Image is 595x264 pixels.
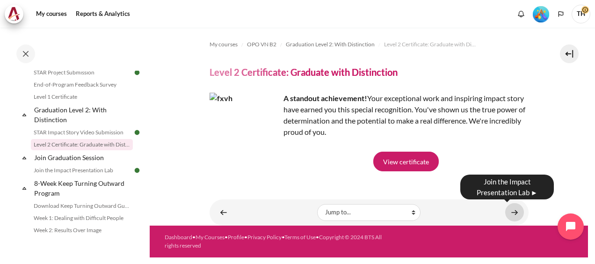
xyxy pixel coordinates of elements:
[33,177,133,199] a: 8-Week Keep Turning Outward Program
[31,79,133,90] a: End-of-Program Feedback Survey
[210,37,529,52] nav: Navigation bar
[210,40,238,49] span: My courses
[133,68,141,77] img: Done
[133,128,141,137] img: Done
[31,91,133,103] a: Level 1 Certificate
[384,39,478,50] a: Level 2 Certificate: Graduate with Distinction
[286,40,375,49] span: Graduation Level 2: With Distinction
[31,165,133,176] a: Join the Impact Presentation Lab
[210,39,238,50] a: My courses
[284,234,316,241] a: Terms of Use
[31,200,133,212] a: Download Keep Turning Outward Guide
[460,175,554,199] div: Join the Impact Presentation Lab ►
[20,153,29,162] span: Collapse
[31,213,133,224] a: Week 1: Dealing with Difficult People
[529,5,553,22] a: Level #5
[373,152,439,171] a: View certificate
[150,28,588,226] section: Content
[31,225,133,236] a: Week 2: Results Over Image
[283,94,367,103] strong: A standout achievement!
[247,39,276,50] a: OPO VN B2
[572,5,590,23] span: TH
[165,233,384,250] div: • • • • •
[5,5,28,23] a: Architeck Architeck
[33,5,70,23] a: My courses
[210,93,529,138] div: Your exceptional work and inspiring impact story have earned you this special recognition. You've...
[247,234,282,241] a: Privacy Policy
[31,127,133,138] a: STAR Impact Story Video Submission
[572,5,590,23] a: User menu
[214,203,233,221] a: ◄ STAR Impact Story Video Submission
[31,237,133,248] a: Week 3: Blame or Solutions?
[514,7,528,21] div: Show notification window with no new notifications
[247,40,276,49] span: OPO VN B2
[7,7,21,21] img: Architeck
[133,166,141,175] img: Done
[228,234,244,241] a: Profile
[33,151,133,164] a: Join Graduation Session
[533,6,549,22] img: Level #5
[196,234,225,241] a: My Courses
[286,39,375,50] a: Graduation Level 2: With Distinction
[31,67,133,78] a: STAR Project Submission
[210,66,398,78] h4: Level 2 Certificate: Graduate with Distinction
[384,40,478,49] span: Level 2 Certificate: Graduate with Distinction
[210,93,280,163] img: fxvh
[33,103,133,126] a: Graduation Level 2: With Distinction
[20,110,29,119] span: Collapse
[31,139,133,150] a: Level 2 Certificate: Graduate with Distinction
[533,5,549,22] div: Level #5
[165,234,192,241] a: Dashboard
[73,5,133,23] a: Reports & Analytics
[20,183,29,193] span: Collapse
[554,7,568,21] button: Languages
